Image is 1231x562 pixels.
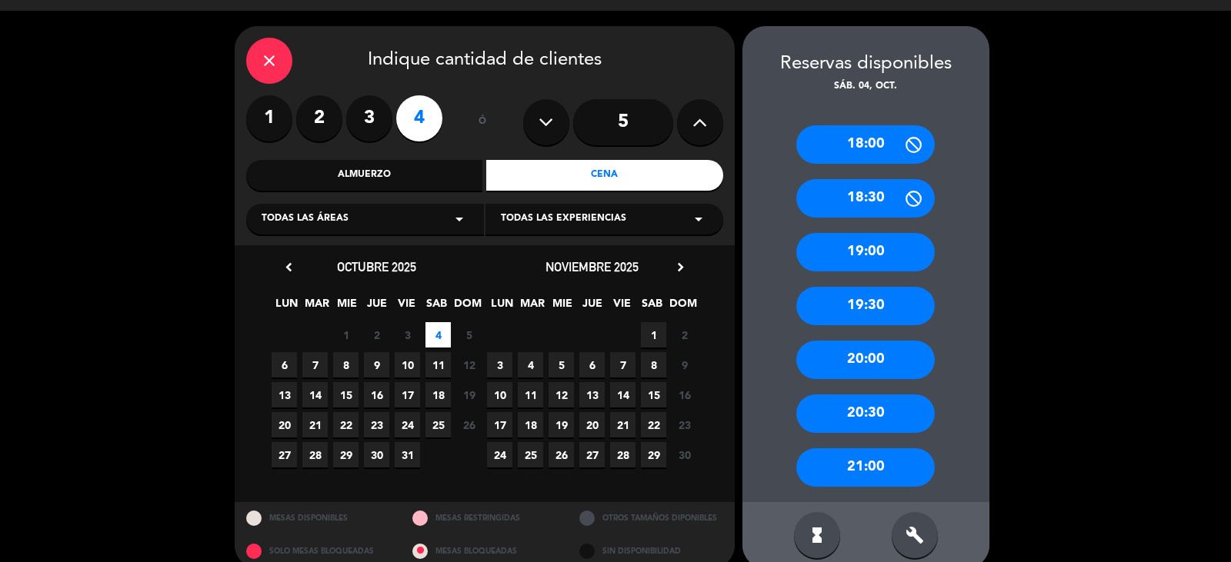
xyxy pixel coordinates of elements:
span: 19 [549,412,574,437]
span: 13 [579,382,605,407]
span: 9 [364,352,389,377]
span: 14 [302,382,328,407]
div: 19:30 [796,287,935,325]
span: DOM [454,294,479,320]
span: 5 [456,322,482,348]
span: 11 [518,382,543,407]
span: 19 [456,382,482,407]
span: 16 [364,382,389,407]
span: 2 [364,322,389,348]
span: JUE [579,294,605,320]
div: 18:00 [796,125,935,164]
span: 20 [272,412,297,437]
span: VIE [394,294,419,320]
span: 2 [672,322,697,348]
span: DOM [669,294,695,320]
span: 26 [456,412,482,437]
span: 25 [518,442,543,467]
span: 1 [333,322,359,348]
span: 29 [333,442,359,467]
i: arrow_drop_down [450,210,469,228]
span: 15 [641,382,666,407]
span: 6 [272,352,297,377]
span: 28 [610,442,636,467]
span: 1 [641,322,666,348]
div: sáb. 04, oct. [742,79,989,95]
div: OTROS TAMAÑOS DIPONIBLES [568,502,735,535]
span: MAR [519,294,545,320]
span: 22 [641,412,666,437]
div: 20:30 [796,394,935,433]
span: 10 [395,352,420,377]
div: 19:00 [796,233,935,271]
span: 16 [672,382,697,407]
span: 7 [610,352,636,377]
span: MAR [304,294,329,320]
span: Todas las experiencias [501,211,626,227]
span: 27 [272,442,297,467]
span: 29 [641,442,666,467]
span: 26 [549,442,574,467]
span: 17 [395,382,420,407]
span: 17 [487,412,512,437]
span: 12 [549,382,574,407]
span: 13 [272,382,297,407]
div: MESAS RESTRINGIDAS [401,502,568,535]
span: JUE [364,294,389,320]
div: MESAS DISPONIBLES [235,502,402,535]
span: 18 [518,412,543,437]
span: 30 [672,442,697,467]
span: 23 [672,412,697,437]
span: 30 [364,442,389,467]
span: 5 [549,352,574,377]
span: 24 [487,442,512,467]
div: 21:00 [796,448,935,487]
span: MIE [334,294,359,320]
i: hourglass_full [808,526,826,544]
span: 12 [456,352,482,377]
span: VIE [609,294,635,320]
i: chevron_left [281,259,297,275]
div: 18:30 [796,179,935,218]
span: octubre 2025 [337,259,416,274]
span: 22 [333,412,359,437]
span: 4 [425,322,451,348]
span: 15 [333,382,359,407]
span: 11 [425,352,451,377]
span: 25 [425,412,451,437]
span: 21 [610,412,636,437]
div: Cena [486,160,723,191]
i: build [906,526,924,544]
span: Todas las áreas [262,211,349,227]
div: ó [458,95,508,149]
div: Reservas disponibles [742,49,989,79]
span: MIE [549,294,575,320]
span: 10 [487,382,512,407]
span: 24 [395,412,420,437]
span: 20 [579,412,605,437]
label: 3 [346,95,392,141]
div: Almuerzo [246,160,483,191]
span: 9 [672,352,697,377]
span: 23 [364,412,389,437]
label: 1 [246,95,292,141]
span: 8 [333,352,359,377]
span: 27 [579,442,605,467]
span: 3 [487,352,512,377]
i: close [260,52,279,70]
div: Indique cantidad de clientes [246,38,723,84]
span: 4 [518,352,543,377]
label: 2 [296,95,342,141]
span: SAB [639,294,665,320]
span: 7 [302,352,328,377]
span: 14 [610,382,636,407]
span: 28 [302,442,328,467]
span: 31 [395,442,420,467]
span: 6 [579,352,605,377]
i: chevron_right [672,259,689,275]
span: 8 [641,352,666,377]
span: 3 [395,322,420,348]
span: SAB [424,294,449,320]
span: LUN [489,294,515,320]
span: 21 [302,412,328,437]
